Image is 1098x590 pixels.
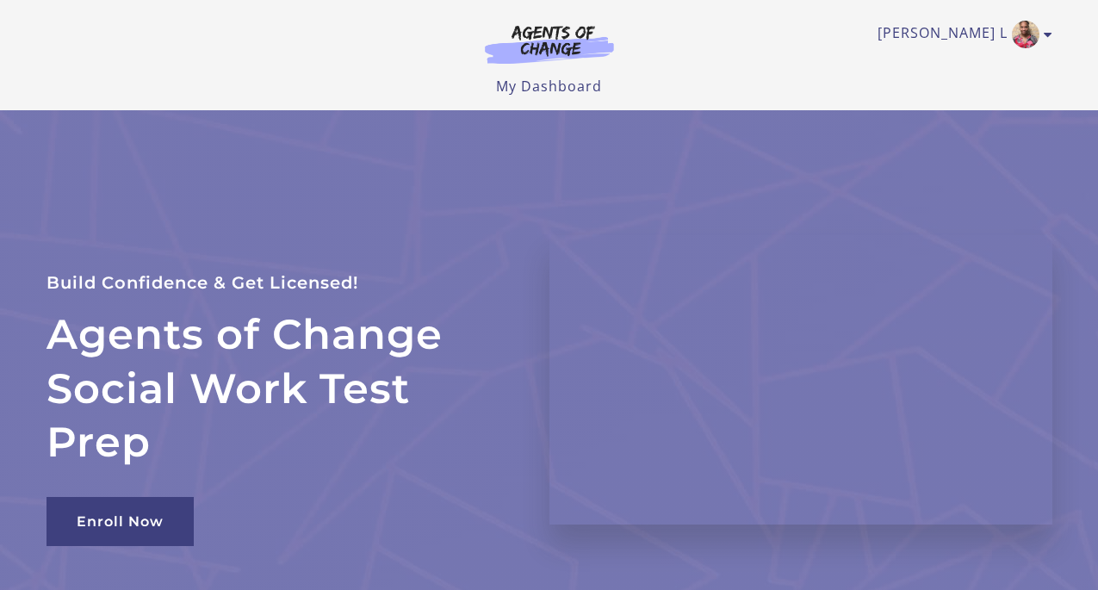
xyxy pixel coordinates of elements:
[47,307,508,469] h2: Agents of Change Social Work Test Prep
[878,21,1044,48] a: Toggle menu
[47,497,194,546] a: Enroll Now
[496,77,602,96] a: My Dashboard
[467,24,632,64] img: Agents of Change Logo
[47,269,508,297] p: Build Confidence & Get Licensed!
